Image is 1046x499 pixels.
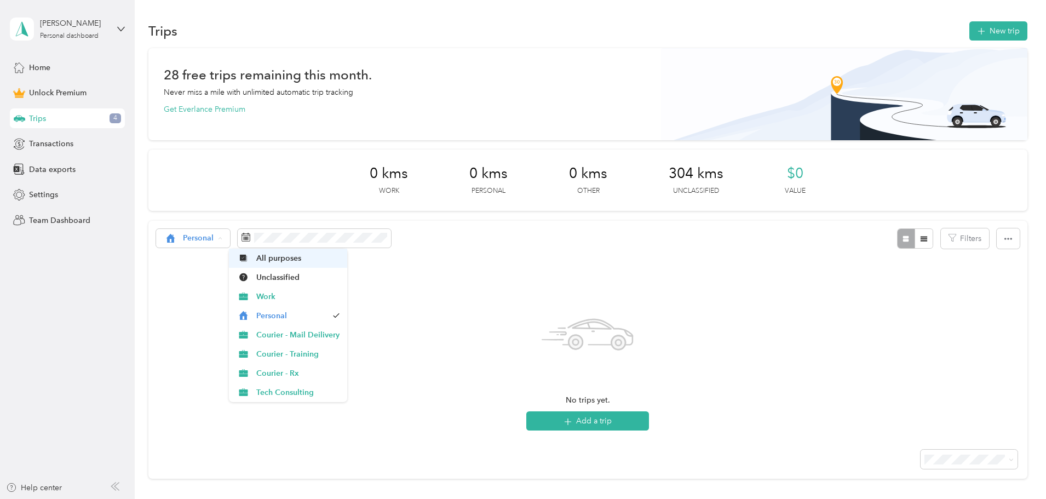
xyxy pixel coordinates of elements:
span: 0 kms [370,165,408,182]
div: [PERSON_NAME] [40,18,108,29]
span: 0 kms [569,165,607,182]
iframe: Everlance-gr Chat Button Frame [985,438,1046,499]
span: Courier - Rx [256,368,340,379]
p: Unclassified [673,186,719,196]
span: Team Dashboard [29,215,90,226]
span: Tech Consulting [256,387,340,398]
button: Get Everlance Premium [164,104,245,115]
span: Personal [183,234,214,242]
p: Other [577,186,600,196]
span: All purposes [256,253,340,264]
button: Add a trip [526,411,649,431]
span: Work [256,291,340,302]
h1: Trips [148,25,177,37]
span: 304 kms [669,165,723,182]
span: 4 [110,113,121,123]
p: Work [379,186,399,196]
span: 0 kms [469,165,508,182]
img: Banner [661,48,1027,140]
div: Personal dashboard [40,33,99,39]
p: Value [785,186,806,196]
span: Home [29,62,50,73]
button: Help center [6,482,62,494]
button: New trip [969,21,1027,41]
h1: 28 free trips remaining this month. [164,69,372,81]
span: Courier - Training [256,348,340,360]
span: $0 [787,165,803,182]
span: Trips [29,113,46,124]
span: Data exports [29,164,76,175]
span: Courier - Mail Deilivery [256,329,340,341]
span: Transactions [29,138,73,150]
span: Personal [256,310,327,322]
span: Unclassified [256,272,340,283]
p: Never miss a mile with unlimited automatic trip tracking [164,87,353,98]
span: Unlock Premium [29,87,87,99]
span: No trips yet. [566,394,610,406]
button: Filters [941,228,989,249]
span: Settings [29,189,58,200]
p: Personal [472,186,505,196]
